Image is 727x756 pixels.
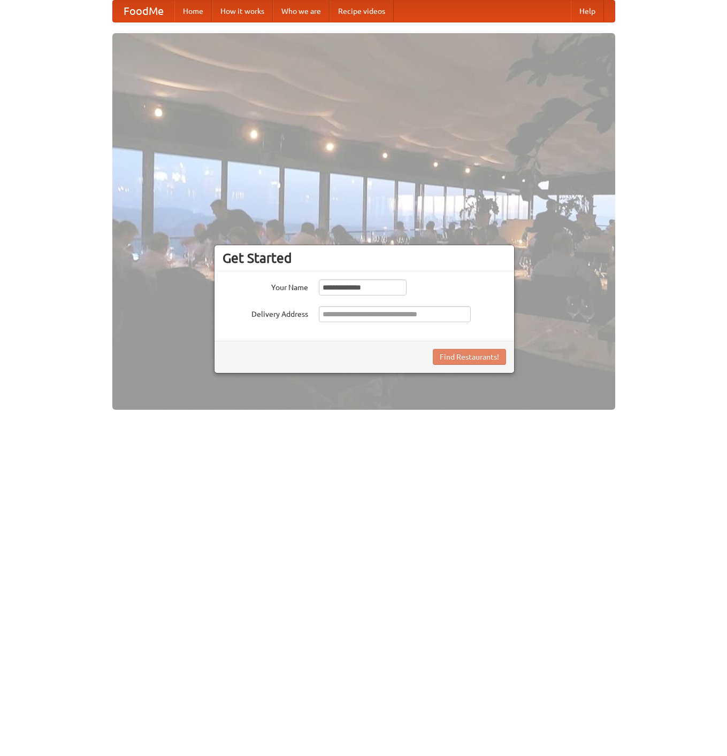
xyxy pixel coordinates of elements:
[273,1,330,22] a: Who we are
[223,250,506,266] h3: Get Started
[330,1,394,22] a: Recipe videos
[433,349,506,365] button: Find Restaurants!
[212,1,273,22] a: How it works
[223,306,308,319] label: Delivery Address
[113,1,174,22] a: FoodMe
[174,1,212,22] a: Home
[223,279,308,293] label: Your Name
[571,1,604,22] a: Help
